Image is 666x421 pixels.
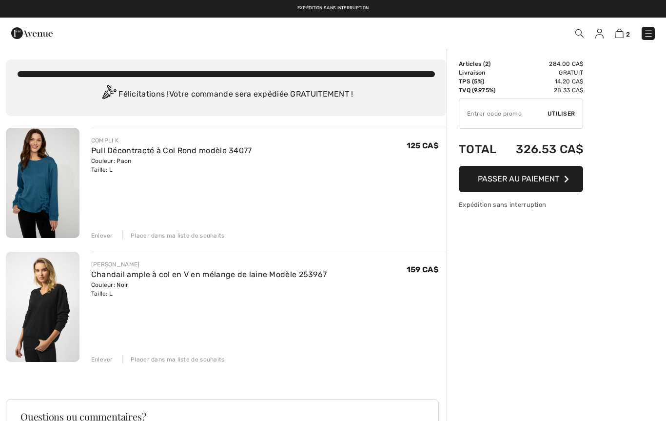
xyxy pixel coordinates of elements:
[11,28,53,37] a: 1ère Avenue
[91,157,252,174] div: Couleur: Paon Taille: L
[626,31,630,38] span: 2
[91,281,327,298] div: Couleur: Noir Taille: L
[504,133,584,166] td: 326.53 CA$
[595,29,604,39] img: Mes infos
[459,99,548,128] input: Code promo
[644,29,653,39] img: Menu
[6,128,79,238] img: Pull Décontracté à Col Rond modèle 34077
[575,29,584,38] img: Recherche
[99,85,118,104] img: Congratulation2.svg
[459,60,504,68] td: Articles ( )
[91,355,113,364] div: Enlever
[504,68,584,77] td: Gratuit
[504,77,584,86] td: 14.20 CA$
[11,23,53,43] img: 1ère Avenue
[91,270,327,279] a: Chandail ample à col en V en mélange de laine Modèle 253967
[459,86,504,95] td: TVQ (9.975%)
[6,252,79,362] img: Chandail ample à col en V en mélange de laine Modèle 253967
[459,133,504,166] td: Total
[548,109,575,118] span: Utiliser
[485,60,489,67] span: 2
[478,174,559,183] span: Passer au paiement
[504,86,584,95] td: 28.33 CA$
[615,27,630,39] a: 2
[91,231,113,240] div: Enlever
[459,166,583,192] button: Passer au paiement
[615,29,624,38] img: Panier d'achat
[122,231,225,240] div: Placer dans ma liste de souhaits
[407,141,439,150] span: 125 CA$
[459,200,583,209] div: Expédition sans interruption
[91,136,252,145] div: COMPLI K
[504,60,584,68] td: 284.00 CA$
[91,146,252,155] a: Pull Décontracté à Col Rond modèle 34077
[459,68,504,77] td: Livraison
[91,260,327,269] div: [PERSON_NAME]
[459,77,504,86] td: TPS (5%)
[407,265,439,274] span: 159 CA$
[122,355,225,364] div: Placer dans ma liste de souhaits
[18,85,435,104] div: Félicitations ! Votre commande sera expédiée GRATUITEMENT !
